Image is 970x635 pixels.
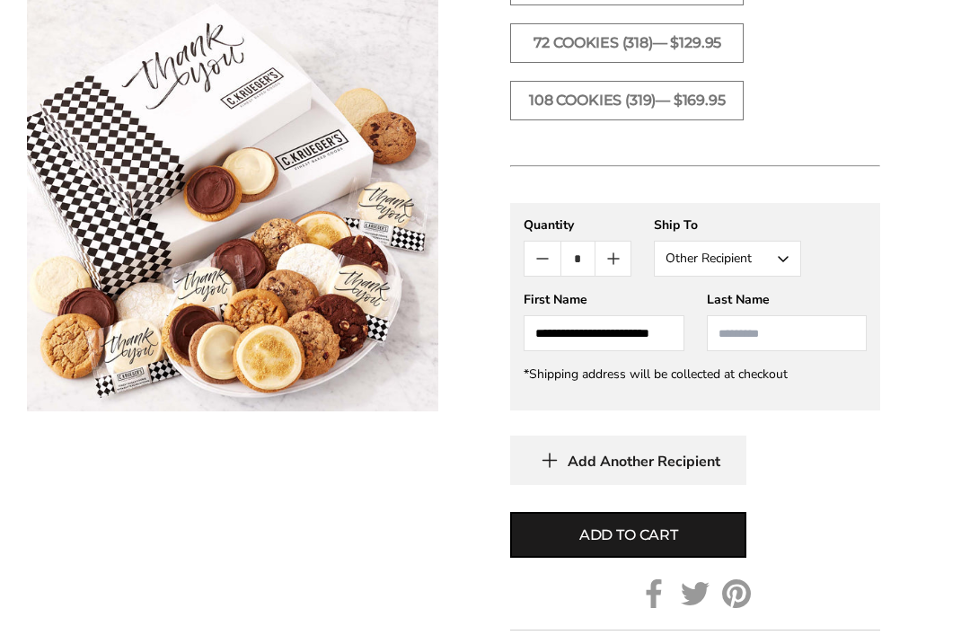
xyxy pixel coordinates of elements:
[524,216,631,234] div: Quantity
[568,453,720,471] span: Add Another Recipient
[510,512,746,558] button: Add to cart
[524,366,867,383] div: *Shipping address will be collected at checkout
[560,242,595,276] input: Quantity
[524,315,683,351] input: First Name
[510,203,880,410] gfm-form: New recipient
[510,81,744,120] label: 108 Cookies (319)— $169.95
[722,579,751,608] a: Pinterest
[681,579,710,608] a: Twitter
[595,242,630,276] button: Count plus
[707,291,867,308] div: Last Name
[654,241,801,277] button: Other Recipient
[579,525,678,546] span: Add to cart
[525,242,560,276] button: Count minus
[639,579,668,608] a: Facebook
[14,567,186,621] iframe: Sign Up via Text for Offers
[510,23,744,63] label: 72 Cookies (318)— $129.95
[707,315,867,351] input: Last Name
[524,291,683,308] div: First Name
[510,436,746,485] button: Add Another Recipient
[654,216,801,234] div: Ship To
